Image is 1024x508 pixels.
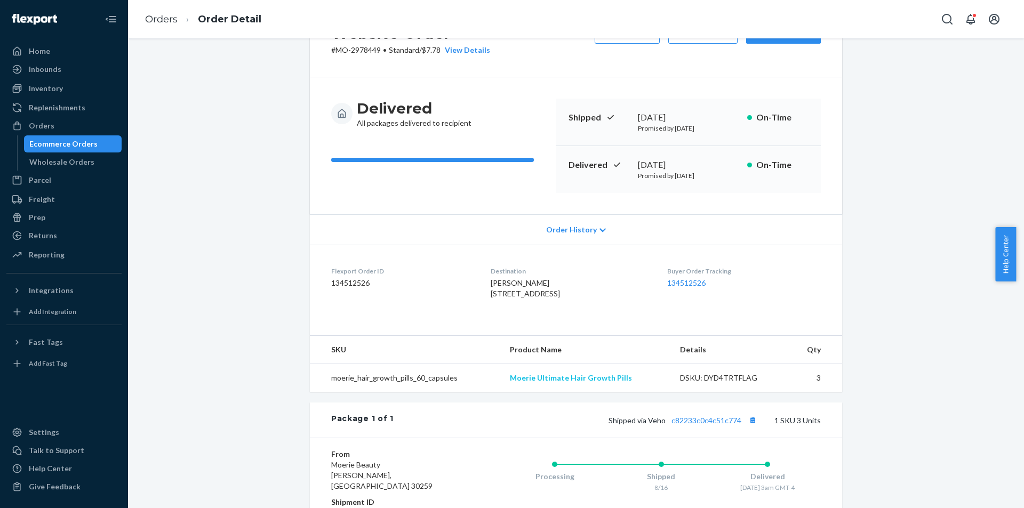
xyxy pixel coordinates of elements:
[6,209,122,226] a: Prep
[789,336,842,364] th: Qty
[546,224,597,235] span: Order History
[29,139,98,149] div: Ecommerce Orders
[29,64,61,75] div: Inbounds
[491,278,560,298] span: [PERSON_NAME] [STREET_ADDRESS]
[638,171,739,180] p: Promised by [DATE]
[389,45,419,54] span: Standard
[746,413,759,427] button: Copy tracking number
[331,45,490,55] p: # MO-2978449 / $7.78
[137,4,270,35] ol: breadcrumbs
[608,483,715,492] div: 8/16
[394,413,821,427] div: 1 SKU 3 Units
[667,267,821,276] dt: Buyer Order Tracking
[937,9,958,30] button: Open Search Box
[331,449,459,459] dt: From
[24,135,122,152] a: Ecommerce Orders
[12,14,57,25] img: Flexport logo
[491,267,650,276] dt: Destination
[6,442,122,459] a: Talk to Support
[331,267,474,276] dt: Flexport Order ID
[667,278,706,287] a: 134512526
[29,359,67,368] div: Add Fast Tag
[29,175,51,186] div: Parcel
[609,416,759,425] span: Shipped via Veho
[29,337,63,348] div: Fast Tags
[6,172,122,189] a: Parcel
[6,246,122,263] a: Reporting
[638,159,739,171] div: [DATE]
[983,9,1005,30] button: Open account menu
[756,111,808,124] p: On-Time
[960,9,981,30] button: Open notifications
[714,471,821,482] div: Delivered
[671,416,741,425] a: c82233c0c4c51c774
[608,471,715,482] div: Shipped
[6,303,122,320] a: Add Integration
[29,102,85,113] div: Replenishments
[6,61,122,78] a: Inbounds
[29,120,54,131] div: Orders
[29,194,55,205] div: Freight
[680,373,780,383] div: DSKU: DYD4TRTFLAG
[569,111,629,124] p: Shipped
[29,249,65,260] div: Reporting
[6,99,122,116] a: Replenishments
[6,334,122,351] button: Fast Tags
[638,124,739,133] p: Promised by [DATE]
[29,463,72,474] div: Help Center
[29,230,57,241] div: Returns
[6,117,122,134] a: Orders
[29,285,74,296] div: Integrations
[145,13,178,25] a: Orders
[331,460,433,490] span: Moerie Beauty [PERSON_NAME], [GEOGRAPHIC_DATA] 30259
[383,45,387,54] span: •
[6,282,122,299] button: Integrations
[331,413,394,427] div: Package 1 of 1
[6,424,122,441] a: Settings
[29,481,81,492] div: Give Feedback
[501,471,608,482] div: Processing
[714,483,821,492] div: [DATE] 3am GMT-4
[569,159,629,171] p: Delivered
[29,307,76,316] div: Add Integration
[357,99,471,128] div: All packages delivered to recipient
[198,13,261,25] a: Order Detail
[29,212,45,223] div: Prep
[6,227,122,244] a: Returns
[789,364,842,392] td: 3
[6,355,122,372] a: Add Fast Tag
[24,154,122,171] a: Wholesale Orders
[357,99,471,118] h3: Delivered
[756,159,808,171] p: On-Time
[331,497,459,507] dt: Shipment ID
[29,157,94,167] div: Wholesale Orders
[638,111,739,124] div: [DATE]
[995,227,1016,281] button: Help Center
[29,427,59,438] div: Settings
[310,364,501,392] td: moerie_hair_growth_pills_60_capsules
[29,83,63,94] div: Inventory
[6,460,122,477] a: Help Center
[29,46,50,57] div: Home
[100,9,122,30] button: Close Navigation
[310,336,501,364] th: SKU
[6,43,122,60] a: Home
[510,373,632,382] a: Moerie Ultimate Hair Growth Pills
[331,278,474,288] dd: 134512526
[29,445,84,456] div: Talk to Support
[6,191,122,208] a: Freight
[501,336,671,364] th: Product Name
[441,45,490,55] button: View Details
[6,478,122,495] button: Give Feedback
[671,336,789,364] th: Details
[6,80,122,97] a: Inventory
